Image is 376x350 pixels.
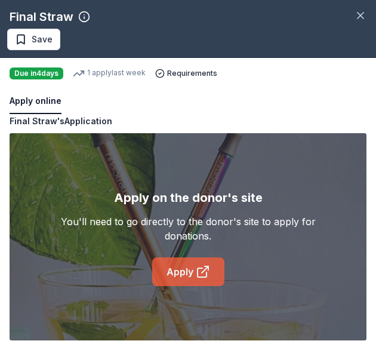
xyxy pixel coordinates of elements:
div: You'll need to go directly to the donor's site to apply for donations. [45,214,331,243]
button: Save [7,29,60,50]
div: Final Straw [10,7,73,26]
div: Final Straw's Application [10,114,112,128]
button: Requirements [155,69,217,78]
span: Save [32,32,53,47]
div: Apply on the donor's site [114,188,263,207]
div: Due in 4 days [10,67,63,79]
button: Apply online [10,89,61,114]
a: Apply [152,257,224,286]
span: Requirements [167,69,217,78]
div: 1 apply last week [73,67,146,79]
